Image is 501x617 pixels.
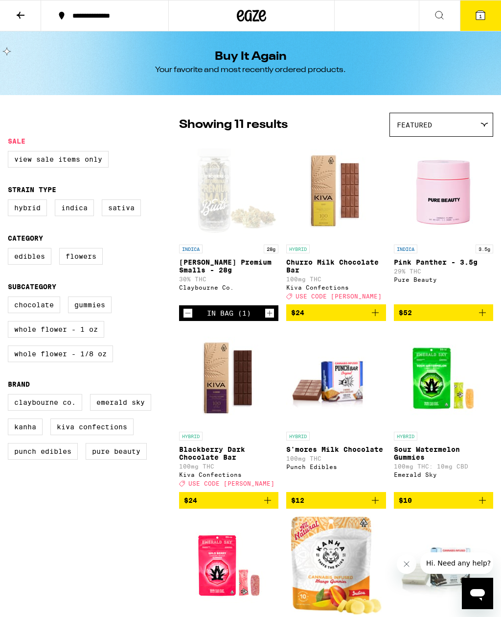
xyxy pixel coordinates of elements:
[394,463,493,469] p: 100mg THC: 10mg CBD
[215,51,287,63] h1: Buy It Again
[286,464,386,470] div: Punch Edibles
[179,245,203,253] p: INDICA
[291,517,382,615] img: Kanha - Mango Gummies
[479,13,482,19] span: 1
[55,199,94,216] label: Indica
[179,445,278,461] p: Blackberry Dark Chocolate Bar
[90,394,151,411] label: Emerald Sky
[286,455,386,462] p: 100mg THC
[460,0,501,31] button: 1
[50,419,134,435] label: Kiva Confections
[8,186,56,194] legend: Strain Type
[8,380,30,388] legend: Brand
[394,492,493,509] button: Add to bag
[399,309,412,317] span: $52
[179,463,278,469] p: 100mg THC
[179,492,278,509] button: Add to bag
[8,394,82,411] label: Claybourne Co.
[180,517,278,615] img: Emerald Sky - Wild Berry Gummies
[394,245,417,253] p: INDICA
[179,432,203,441] p: HYBRID
[286,245,310,253] p: HYBRID
[8,419,43,435] label: Kanha
[286,432,310,441] p: HYBRID
[179,276,278,282] p: 30% THC
[394,142,493,304] a: Open page for Pink Panther - 3.5g from Pure Beauty
[8,234,43,242] legend: Category
[394,432,417,441] p: HYBRID
[8,151,109,168] label: View Sale Items Only
[394,517,493,615] img: Punch Edibles - Solventless Cookies N' Cream
[179,329,278,492] a: Open page for Blackberry Dark Chocolate Bar from Kiva Confections
[179,471,278,478] div: Kiva Confections
[286,304,386,321] button: Add to bag
[8,283,56,291] legend: Subcategory
[265,308,274,318] button: Increment
[8,137,25,145] legend: Sale
[476,245,493,253] p: 3.5g
[8,248,51,265] label: Edibles
[287,142,385,240] img: Kiva Confections - Churro Milk Chocolate Bar
[296,293,382,299] span: USE CODE [PERSON_NAME]
[286,445,386,453] p: S'mores Milk Chocolate
[179,258,278,274] p: [PERSON_NAME] Premium Smalls - 28g
[68,296,112,313] label: Gummies
[183,308,193,318] button: Decrement
[155,65,346,75] div: Your favorite and most recently ordered products.
[8,443,78,460] label: Punch Edibles
[207,309,251,317] div: In Bag (1)
[394,445,493,461] p: Sour Watermelon Gummies
[264,245,278,253] p: 28g
[286,284,386,291] div: Kiva Confections
[394,471,493,478] div: Emerald Sky
[8,321,104,338] label: Whole Flower - 1 oz
[286,142,386,304] a: Open page for Churro Milk Chocolate Bar from Kiva Confections
[286,329,386,492] a: Open page for S'mores Milk Chocolate from Punch Edibles
[291,496,304,504] span: $12
[179,284,278,291] div: Claybourne Co.
[180,329,278,427] img: Kiva Confections - Blackberry Dark Chocolate Bar
[394,329,493,492] a: Open page for Sour Watermelon Gummies from Emerald Sky
[394,268,493,274] p: 29% THC
[394,304,493,321] button: Add to bag
[86,443,147,460] label: Pure Beauty
[399,496,412,504] span: $10
[8,346,113,362] label: Whole Flower - 1/8 oz
[394,276,493,283] div: Pure Beauty
[286,258,386,274] p: Churro Milk Chocolate Bar
[184,496,197,504] span: $24
[394,329,492,427] img: Emerald Sky - Sour Watermelon Gummies
[397,554,416,574] iframe: Close message
[394,142,492,240] img: Pure Beauty - Pink Panther - 3.5g
[394,258,493,266] p: Pink Panther - 3.5g
[286,276,386,282] p: 100mg THC
[179,117,288,133] p: Showing 11 results
[8,199,47,216] label: Hybrid
[286,492,386,509] button: Add to bag
[420,552,493,574] iframe: Message from company
[291,309,304,317] span: $24
[397,121,432,129] span: Featured
[8,296,60,313] label: Chocolate
[59,248,103,265] label: Flowers
[286,329,386,427] img: Punch Edibles - S'mores Milk Chocolate
[179,142,278,305] a: Open page for King Louis Premium Smalls - 28g from Claybourne Co.
[188,481,274,487] span: USE CODE [PERSON_NAME]
[102,199,141,216] label: Sativa
[462,578,493,609] iframe: Button to launch messaging window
